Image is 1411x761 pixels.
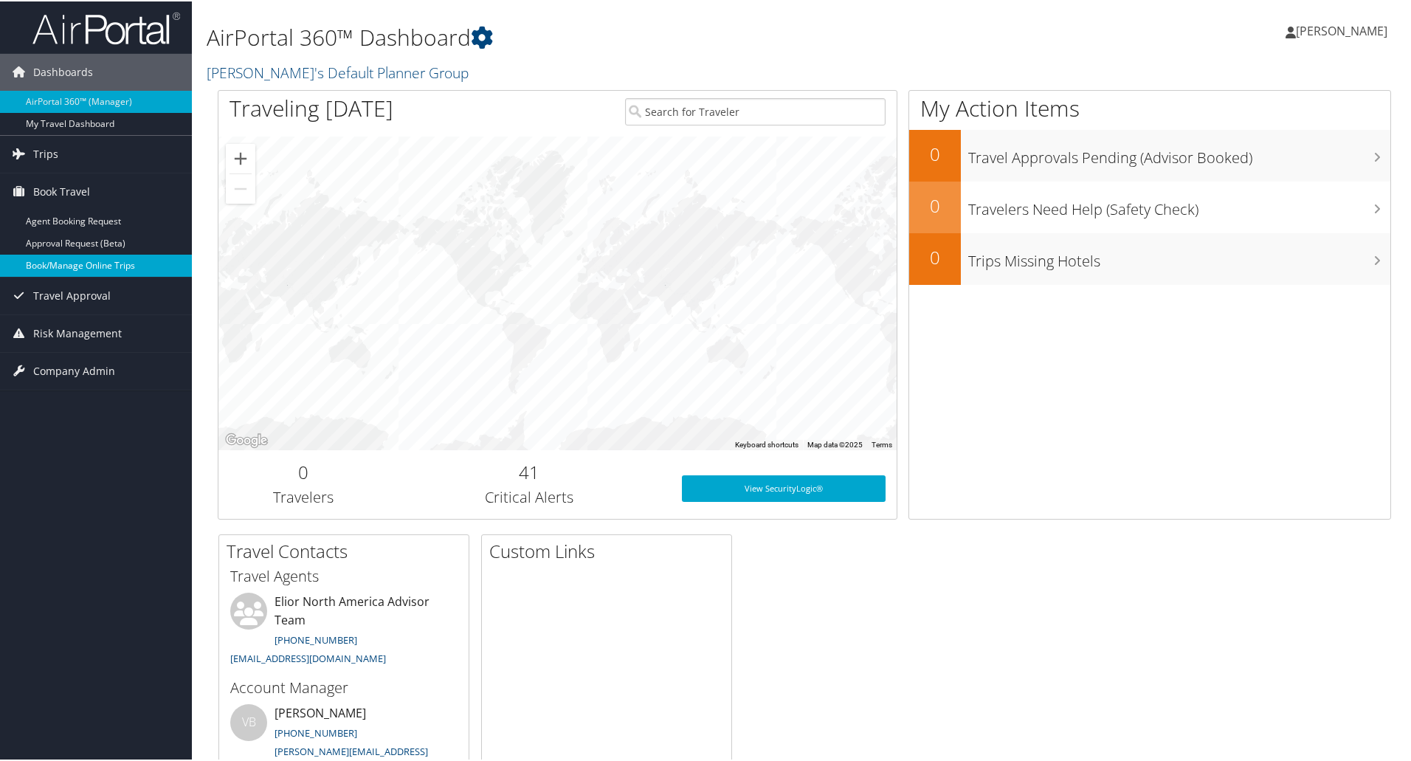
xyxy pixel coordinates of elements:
h2: Custom Links [489,537,731,562]
h3: Critical Alerts [399,486,660,506]
span: Trips [33,134,58,171]
h1: Traveling [DATE] [230,92,393,123]
a: [PERSON_NAME]'s Default Planner Group [207,61,472,81]
h2: Travel Contacts [227,537,469,562]
span: Company Admin [33,351,115,388]
h2: 41 [399,458,660,483]
a: [PHONE_NUMBER] [275,632,357,645]
a: View SecurityLogic® [682,474,886,500]
h2: 0 [909,140,961,165]
span: Risk Management [33,314,122,351]
a: Terms (opens in new tab) [872,439,892,447]
li: Elior North America Advisor Team [223,591,465,670]
h2: 0 [230,458,377,483]
h3: Travel Approvals Pending (Advisor Booked) [968,139,1390,167]
a: Open this area in Google Maps (opens a new window) [222,430,271,449]
img: Google [222,430,271,449]
a: 0Travelers Need Help (Safety Check) [909,180,1390,232]
a: 0Trips Missing Hotels [909,232,1390,283]
span: Map data ©2025 [807,439,863,447]
button: Zoom in [226,142,255,172]
a: [EMAIL_ADDRESS][DOMAIN_NAME] [230,650,386,664]
a: 0Travel Approvals Pending (Advisor Booked) [909,128,1390,180]
h1: My Action Items [909,92,1390,123]
h2: 0 [909,244,961,269]
div: VB [230,703,267,740]
input: Search for Traveler [625,97,886,124]
h2: 0 [909,192,961,217]
h1: AirPortal 360™ Dashboard [207,21,1004,52]
h3: Travelers [230,486,377,506]
button: Keyboard shortcuts [735,438,798,449]
h3: Account Manager [230,676,458,697]
a: [PERSON_NAME] [1286,7,1402,52]
span: Book Travel [33,172,90,209]
h3: Travelers Need Help (Safety Check) [968,190,1390,218]
span: Travel Approval [33,276,111,313]
img: airportal-logo.png [32,10,180,44]
span: [PERSON_NAME] [1296,21,1387,38]
button: Zoom out [226,173,255,202]
span: Dashboards [33,52,93,89]
h3: Travel Agents [230,565,458,585]
a: [PHONE_NUMBER] [275,725,357,738]
h3: Trips Missing Hotels [968,242,1390,270]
